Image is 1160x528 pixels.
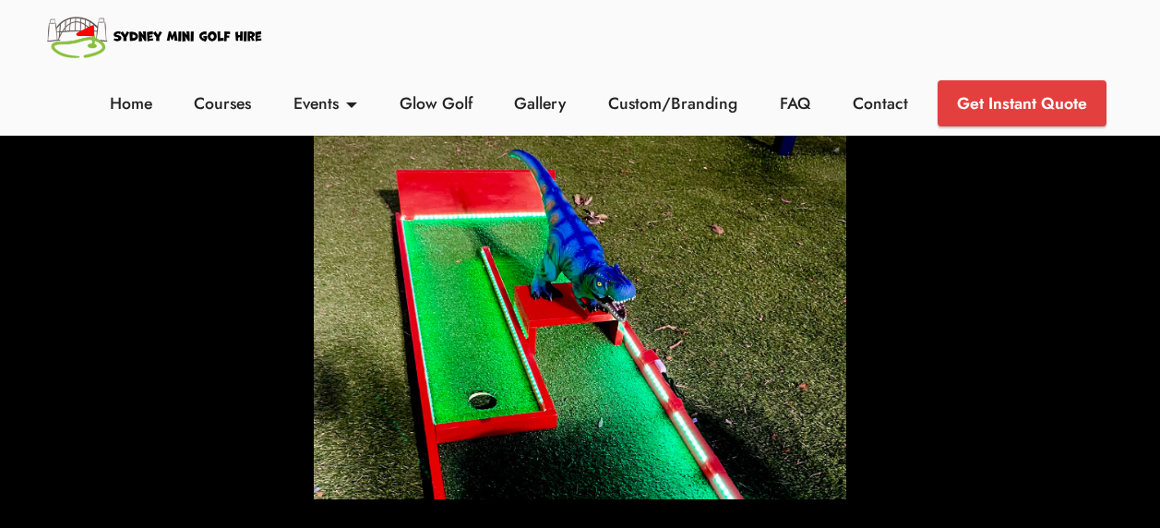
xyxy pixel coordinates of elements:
[938,80,1106,126] a: Get Instant Quote
[289,91,363,115] a: Events
[604,91,743,115] a: Custom/Branding
[314,118,845,499] img: Glow In the Dark Mini Golf Hire Sydney
[509,91,571,115] a: Gallery
[775,91,816,115] a: FAQ
[104,91,157,115] a: Home
[394,91,477,115] a: Glow Golf
[847,91,913,115] a: Contact
[44,9,267,63] img: Sydney Mini Golf Hire
[189,91,257,115] a: Courses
